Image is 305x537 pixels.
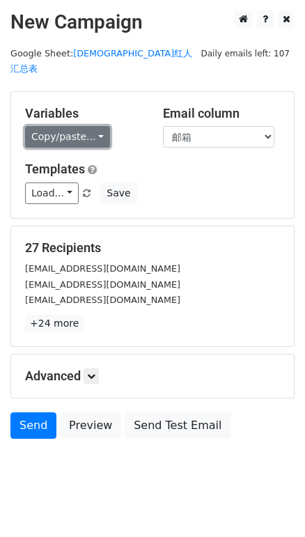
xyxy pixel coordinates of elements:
a: +24 more [25,315,84,332]
button: Save [100,182,136,204]
iframe: Chat Widget [235,470,305,537]
a: [DEMOGRAPHIC_DATA]红人汇总表 [10,48,192,75]
a: Send [10,412,56,439]
a: Send Test Email [125,412,230,439]
a: Templates [25,162,85,176]
small: Google Sheet: [10,48,192,75]
small: [EMAIL_ADDRESS][DOMAIN_NAME] [25,279,180,290]
h5: Variables [25,106,142,121]
a: Preview [60,412,121,439]
a: Load... [25,182,79,204]
span: Daily emails left: 107 [196,46,295,61]
h5: Email column [163,106,280,121]
small: [EMAIL_ADDRESS][DOMAIN_NAME] [25,295,180,305]
div: 聊天小组件 [235,470,305,537]
a: Daily emails left: 107 [196,48,295,59]
h5: 27 Recipients [25,240,280,256]
h2: New Campaign [10,10,295,34]
h5: Advanced [25,368,280,384]
a: Copy/paste... [25,126,110,148]
small: [EMAIL_ADDRESS][DOMAIN_NAME] [25,263,180,274]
